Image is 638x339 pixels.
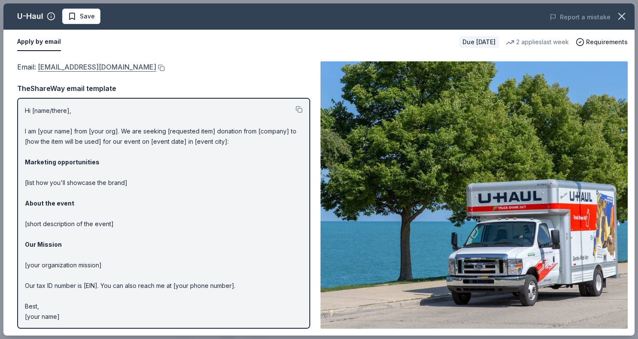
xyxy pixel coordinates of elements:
button: Apply by email [17,33,61,51]
button: Requirements [576,37,628,47]
div: TheShareWay email template [17,83,310,94]
button: Report a mistake [550,12,611,22]
strong: Marketing opportunities [25,158,100,166]
span: Email : [17,63,156,71]
button: Save [62,9,100,24]
div: 2 applies last week [506,37,569,47]
p: Hi [name/there], I am [your name] from [your org]. We are seeking [requested item] donation from ... [25,106,302,322]
strong: Our Mission [25,241,62,248]
div: U-Haul [17,9,43,23]
strong: About the event [25,200,74,207]
div: Due [DATE] [459,36,499,48]
a: [EMAIL_ADDRESS][DOMAIN_NAME] [38,61,156,73]
img: Image for U-Haul [321,61,628,329]
span: Save [80,11,95,21]
span: Requirements [586,37,628,47]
